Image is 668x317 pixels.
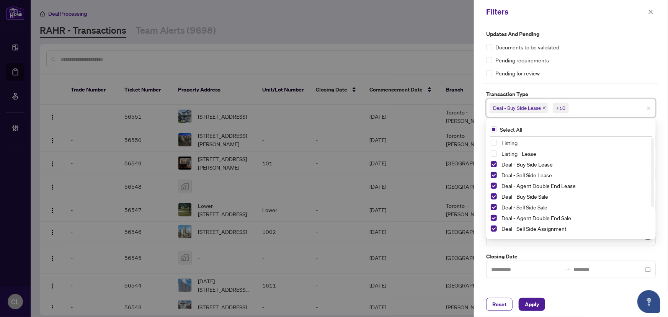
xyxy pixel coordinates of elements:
span: close [542,106,546,110]
span: Deal - Buy Side Sale [501,193,548,200]
span: Listing [498,138,651,147]
span: Select Listing [491,140,497,146]
span: Select All [497,125,525,134]
span: Deal - Agent Double End Lease [501,182,576,189]
span: Deal - Sell Side Assignment [498,224,651,233]
span: Pending requirements [495,56,549,64]
span: Listing - Lease [501,150,536,157]
button: Apply [519,298,545,311]
button: Open asap [637,290,660,313]
span: Pending for review [495,69,540,77]
span: Deal - Buy Side Lease [498,160,651,169]
span: Deal - Buy Side Assignment [501,236,567,243]
div: Filters [486,6,646,18]
span: close [648,9,653,15]
span: Listing [501,139,518,146]
span: Select Deal - Agent Double End Lease [491,183,497,189]
span: Documents to be validated [495,43,559,51]
span: Select Deal - Sell Side Lease [491,172,497,178]
button: Reset [486,298,513,311]
span: Deal - Agent Double End Sale [501,214,571,221]
span: swap-right [565,266,571,273]
span: Deal - Buy Side Lease [501,161,553,168]
label: Updates and Pending [486,30,656,38]
span: Deal - Buy Side Lease [490,103,548,113]
div: +10 [556,104,565,112]
span: Select Listing - Lease [491,150,497,157]
span: Deal - Sell Side Assignment [501,225,567,232]
span: Deal - Buy Side Assignment [498,235,651,244]
span: to [565,266,571,273]
span: Deal - Sell Side Lease [498,170,651,180]
span: Select Deal - Buy Side Lease [491,161,497,167]
span: Deal - Agent Double End Lease [498,181,651,190]
span: Deal - Sell Side Lease [501,172,552,178]
span: Deal - Buy Side Lease [493,104,541,112]
span: Select Deal - Agent Double End Sale [491,215,497,221]
span: Listing - Lease [498,149,651,158]
span: Select Deal - Sell Side Sale [491,204,497,210]
span: Apply [525,298,539,310]
span: close [647,106,651,111]
span: Deal - Agent Double End Sale [498,213,651,222]
label: Transaction Type [486,90,656,98]
span: Select Deal - Sell Side Assignment [491,225,497,232]
span: Select Deal - Buy Side Sale [491,193,497,199]
span: Deal - Buy Side Sale [498,192,651,201]
span: Reset [492,298,506,310]
span: Deal - Sell Side Sale [501,204,547,211]
label: Closing Date [486,252,656,261]
span: Deal - Sell Side Sale [498,203,651,212]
